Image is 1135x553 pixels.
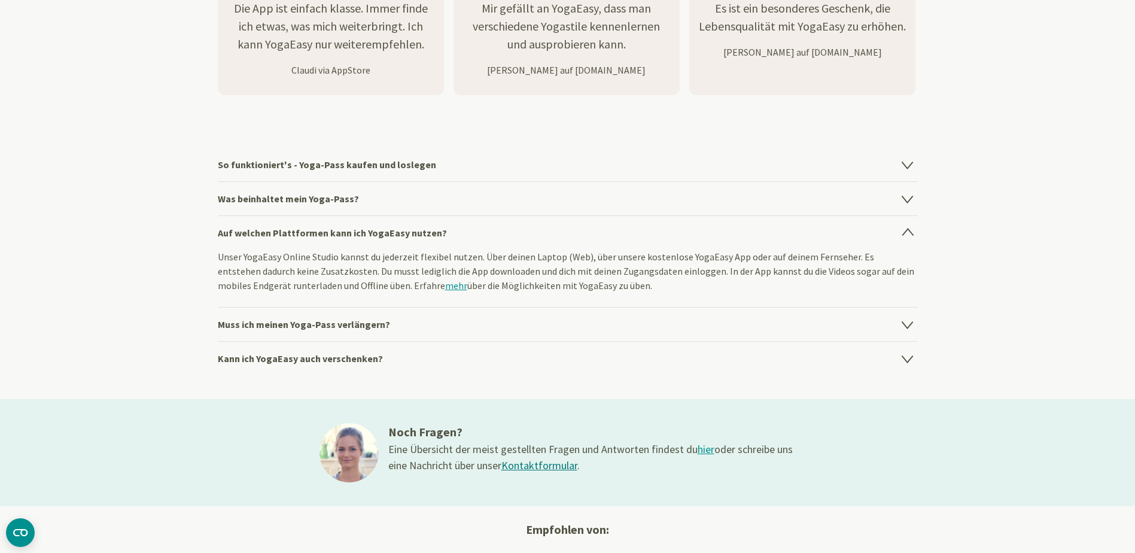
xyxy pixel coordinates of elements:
p: Claudi via AppStore [218,63,444,77]
h3: Noch Fragen? [388,423,795,441]
a: hier [698,442,714,456]
a: Kontaktformular [501,458,577,472]
h4: So funktioniert's - Yoga-Pass kaufen und loslegen [218,148,918,181]
h4: Muss ich meinen Yoga-Pass verlängern? [218,307,918,341]
p: [PERSON_NAME] auf [DOMAIN_NAME] [454,63,680,77]
h4: Was beinhaltet mein Yoga-Pass? [218,181,918,215]
div: Eine Übersicht der meist gestellten Fragen und Antworten findest du oder schreibe uns eine Nachri... [388,441,795,473]
img: ines@1x.jpg [319,423,379,482]
a: mehr [445,279,467,291]
button: CMP-Widget öffnen [6,518,35,547]
h4: Kann ich YogaEasy auch verschenken? [218,341,918,375]
h4: Auf welchen Plattformen kann ich YogaEasy nutzen? [218,215,918,250]
div: Unser YogaEasy Online Studio kannst du jederzeit flexibel nutzen. Über deinen Laptop (Web), über ... [218,250,918,307]
p: [PERSON_NAME] auf [DOMAIN_NAME] [689,45,915,59]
